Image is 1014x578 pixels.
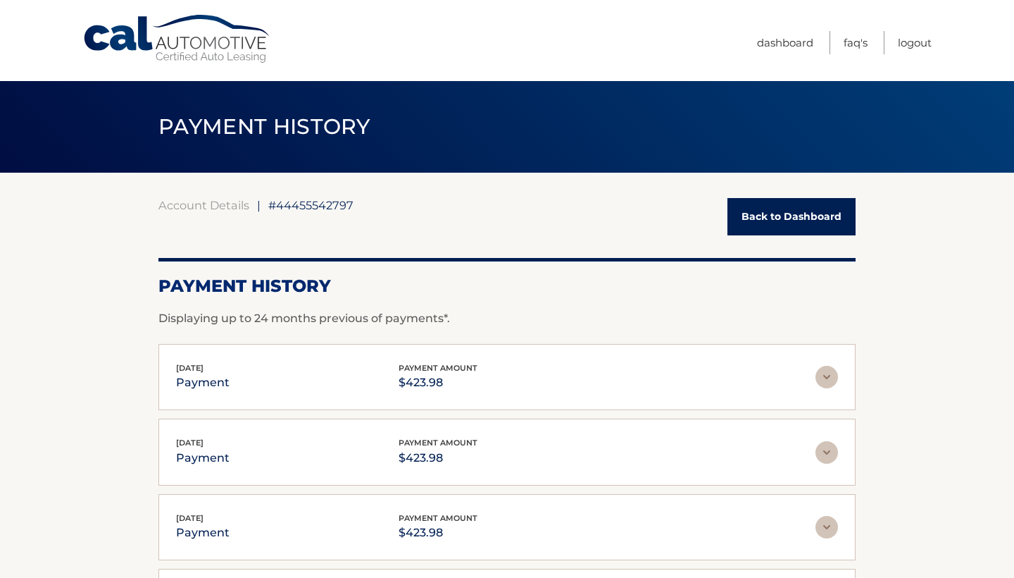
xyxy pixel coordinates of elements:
span: PAYMENT HISTORY [158,113,370,140]
p: Displaying up to 24 months previous of payments*. [158,310,856,327]
a: Logout [898,31,932,54]
p: payment [176,448,230,468]
span: | [257,198,261,212]
span: payment amount [399,438,477,448]
span: [DATE] [176,438,204,448]
p: $423.98 [399,448,477,468]
p: $423.98 [399,523,477,543]
a: FAQ's [844,31,868,54]
a: Account Details [158,198,249,212]
p: payment [176,523,230,543]
p: $423.98 [399,373,477,393]
span: payment amount [399,513,477,523]
a: Back to Dashboard [727,198,856,235]
h2: Payment History [158,276,856,297]
span: [DATE] [176,363,204,373]
a: Cal Automotive [82,14,273,64]
span: payment amount [399,363,477,373]
img: accordion-rest.svg [815,366,838,388]
img: accordion-rest.svg [815,516,838,539]
span: [DATE] [176,513,204,523]
p: payment [176,373,230,393]
span: #44455542797 [268,198,353,212]
a: Dashboard [757,31,813,54]
img: accordion-rest.svg [815,441,838,464]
